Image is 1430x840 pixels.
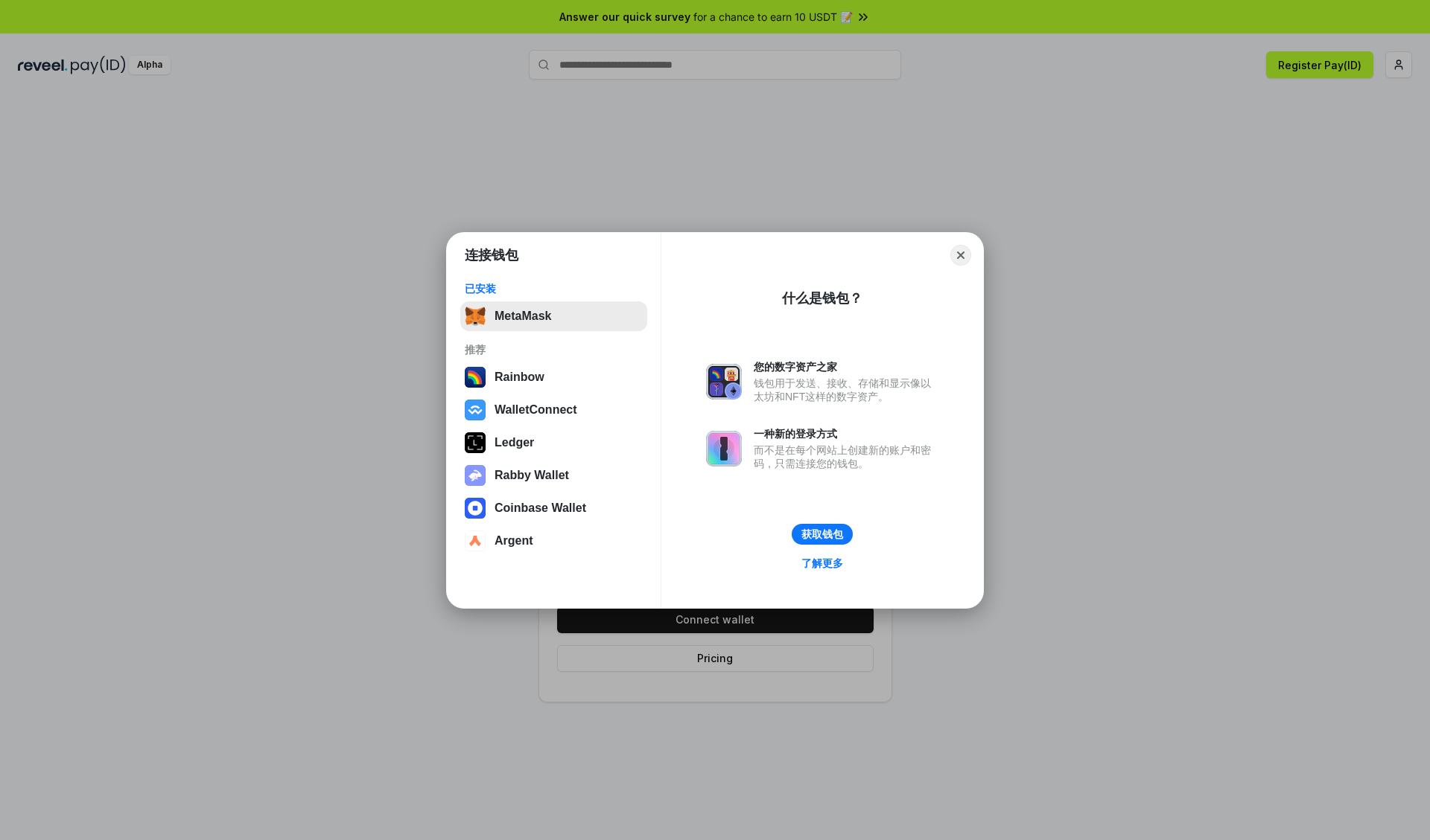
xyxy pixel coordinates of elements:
[495,534,533,548] div: Argent
[950,245,971,266] button: Close
[495,501,586,515] div: Coinbase Wallet
[495,469,569,482] div: Rabby Wallet
[465,465,486,486] img: svg+xml,%3Csvg%20xmlns%3D%22http%3A%2F%2Fwww.w3.org%2F2000%2Fsvg%22%20fill%3D%22none%22%20viewBox...
[754,443,938,470] div: 而不是在每个网站上创建新的账户和密码，只需连接您的钱包。
[460,362,647,392] button: Rainbow
[465,282,643,295] div: 已安装
[460,461,647,490] button: Rabby Wallet
[495,371,544,384] div: Rainbow
[465,367,486,388] img: svg+xml,%3Csvg%20width%3D%22120%22%20height%3D%22120%22%20viewBox%3D%220%200%20120%20120%22%20fil...
[801,557,843,570] div: 了解更多
[460,395,647,425] button: WalletConnect
[754,427,938,440] div: 一种新的登录方式
[706,431,742,467] img: svg+xml,%3Csvg%20xmlns%3D%22http%3A%2F%2Fwww.w3.org%2F2000%2Fsvg%22%20fill%3D%22none%22%20viewBox...
[465,246,518,264] h1: 连接钱包
[495,436,534,449] div: Ledger
[460,526,647,556] button: Argent
[792,554,852,573] a: 了解更多
[460,493,647,523] button: Coinbase Wallet
[465,400,486,420] img: svg+xml,%3Csvg%20width%3D%2228%22%20height%3D%2228%22%20viewBox%3D%220%200%2028%2028%22%20fill%3D...
[465,306,486,327] img: svg+xml,%3Csvg%20fill%3D%22none%22%20height%3D%2233%22%20viewBox%3D%220%200%2035%2033%22%20width%...
[460,428,647,458] button: Ledger
[465,432,486,453] img: svg+xml,%3Csvg%20xmlns%3D%22http%3A%2F%2Fwww.w3.org%2F2000%2Fsvg%22%20width%3D%2228%22%20height%3...
[782,289,862,307] div: 什么是钱包？
[495,403,577,417] div: WalletConnect
[465,343,643,356] div: 推荐
[706,364,742,400] img: svg+xml,%3Csvg%20xmlns%3D%22http%3A%2F%2Fwww.w3.org%2F2000%2Fsvg%22%20fill%3D%22none%22%20viewBox...
[495,310,551,323] div: MetaMask
[465,530,486,551] img: svg+xml,%3Csvg%20width%3D%2228%22%20height%3D%2228%22%20viewBox%3D%220%200%2028%2028%22%20fill%3D...
[460,301,647,331] button: MetaMask
[801,528,843,541] div: 获取钱包
[754,360,938,373] div: 您的数字资产之家
[465,498,486,519] img: svg+xml,%3Csvg%20width%3D%2228%22%20height%3D%2228%22%20viewBox%3D%220%200%2028%2028%22%20fill%3D...
[754,376,938,403] div: 钱包用于发送、接收、存储和显示像以太坊和NFT这样的数字资产。
[792,524,853,545] button: 获取钱包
